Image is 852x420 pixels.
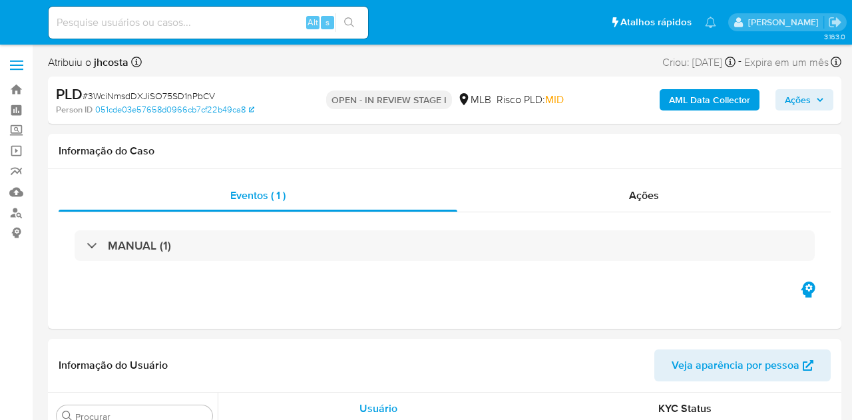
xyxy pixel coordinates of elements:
span: Atalhos rápidos [620,15,692,29]
span: Atribuiu o [48,55,128,70]
button: search-icon [335,13,363,32]
span: Ações [629,188,659,203]
span: MID [545,92,564,107]
span: - [738,53,742,71]
a: Sair [828,15,842,29]
span: Veja aparência por pessoa [672,349,799,381]
b: PLD [56,83,83,105]
span: # 3WciNmsdDXJiSO75SD1nPbCV [83,89,215,103]
p: jhonata.costa@mercadolivre.com [748,16,823,29]
a: 051cde03e57658d0966cb7cf22b49ca8 [95,104,254,116]
input: Pesquise usuários ou casos... [49,14,368,31]
h1: Informação do Caso [59,144,831,158]
span: s [325,16,329,29]
b: Person ID [56,104,93,116]
b: AML Data Collector [669,89,750,110]
div: Criou: [DATE] [662,53,736,71]
div: MLB [457,93,491,107]
span: Ações [785,89,811,110]
h1: Informação do Usuário [59,359,168,372]
button: AML Data Collector [660,89,759,110]
a: Notificações [705,17,716,28]
span: Alt [308,16,318,29]
p: OPEN - IN REVIEW STAGE I [326,91,452,109]
span: KYC Status [658,401,712,416]
button: Veja aparência por pessoa [654,349,831,381]
span: Eventos ( 1 ) [230,188,286,203]
button: Ações [775,89,833,110]
span: Risco PLD: [497,93,564,107]
b: jhcosta [91,55,128,70]
div: MANUAL (1) [75,230,815,261]
span: Usuário [359,401,397,416]
h3: MANUAL (1) [108,238,171,253]
span: Expira em um mês [744,55,829,70]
